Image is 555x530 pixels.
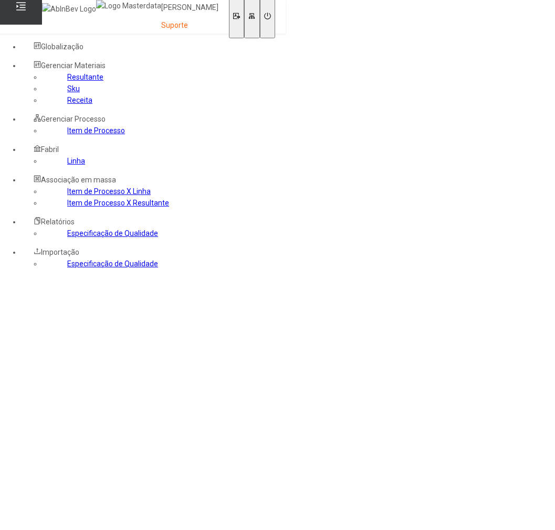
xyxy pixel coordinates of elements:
[41,61,106,70] span: Gerenciar Materiais
[67,84,80,93] a: Sku
[42,3,96,15] img: AbInBev Logo
[41,218,75,226] span: Relatórios
[67,126,125,135] a: Item de Processo
[67,73,103,81] a: Resultante
[67,157,85,165] a: Linha
[161,3,218,13] p: [PERSON_NAME]
[161,20,218,31] p: Suporte
[41,176,116,184] span: Associação em massa
[41,145,59,154] span: Fabril
[67,199,169,207] a: Item de Processo X Resultante
[41,248,79,256] span: Importação
[67,96,92,104] a: Receita
[41,42,83,51] span: Globalização
[67,187,151,196] a: Item de Processo X Linha
[41,115,106,123] span: Gerenciar Processo
[67,229,158,237] a: Especificação de Qualidade
[67,259,158,268] a: Especificação de Qualidade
